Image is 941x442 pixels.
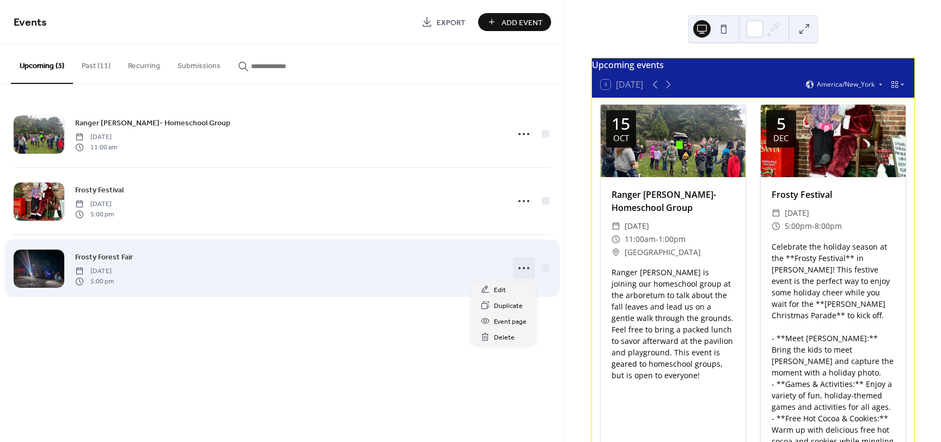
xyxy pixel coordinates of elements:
[494,316,527,328] span: Event page
[761,188,906,201] div: Frosty Festival
[119,44,169,83] button: Recurring
[75,276,114,286] span: 5:00 pm
[413,13,474,31] a: Export
[75,132,117,142] span: [DATE]
[817,81,875,88] span: America/New_York
[612,246,620,259] div: ​
[75,118,230,129] span: Ranger [PERSON_NAME]- Homeschool Group
[494,300,523,312] span: Duplicate
[75,209,114,219] span: 5:00 pm
[612,220,620,233] div: ​
[75,267,114,276] span: [DATE]
[169,44,229,83] button: Submissions
[75,252,133,263] span: Frosty Forest Fair
[75,185,124,196] span: Frosty Festival
[11,44,73,84] button: Upcoming (3)
[772,207,780,220] div: ​
[73,44,119,83] button: Past (11)
[625,233,656,246] span: 11:00am
[612,233,620,246] div: ​
[815,220,842,233] span: 8:00pm
[812,220,815,233] span: -
[658,233,686,246] span: 1:00pm
[612,116,630,132] div: 15
[773,134,789,142] div: Dec
[625,220,649,233] span: [DATE]
[75,142,117,152] span: 11:00 am
[625,246,701,259] span: [GEOGRAPHIC_DATA]
[478,13,551,31] button: Add Event
[75,184,124,196] a: Frosty Festival
[14,12,47,33] span: Events
[75,199,114,209] span: [DATE]
[785,220,812,233] span: 5:00pm
[502,17,543,28] span: Add Event
[601,267,746,381] div: Ranger [PERSON_NAME] is joining our homeschool group at the arboretum to talk about the fall leav...
[613,134,629,142] div: Oct
[75,251,133,263] a: Frosty Forest Fair
[494,332,515,343] span: Delete
[772,220,780,233] div: ​
[494,284,506,296] span: Edit
[777,116,786,132] div: 5
[592,58,914,71] div: Upcoming events
[656,233,658,246] span: -
[785,207,809,220] span: [DATE]
[75,117,230,129] a: Ranger [PERSON_NAME]- Homeschool Group
[437,17,466,28] span: Export
[601,188,746,214] div: Ranger [PERSON_NAME]- Homeschool Group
